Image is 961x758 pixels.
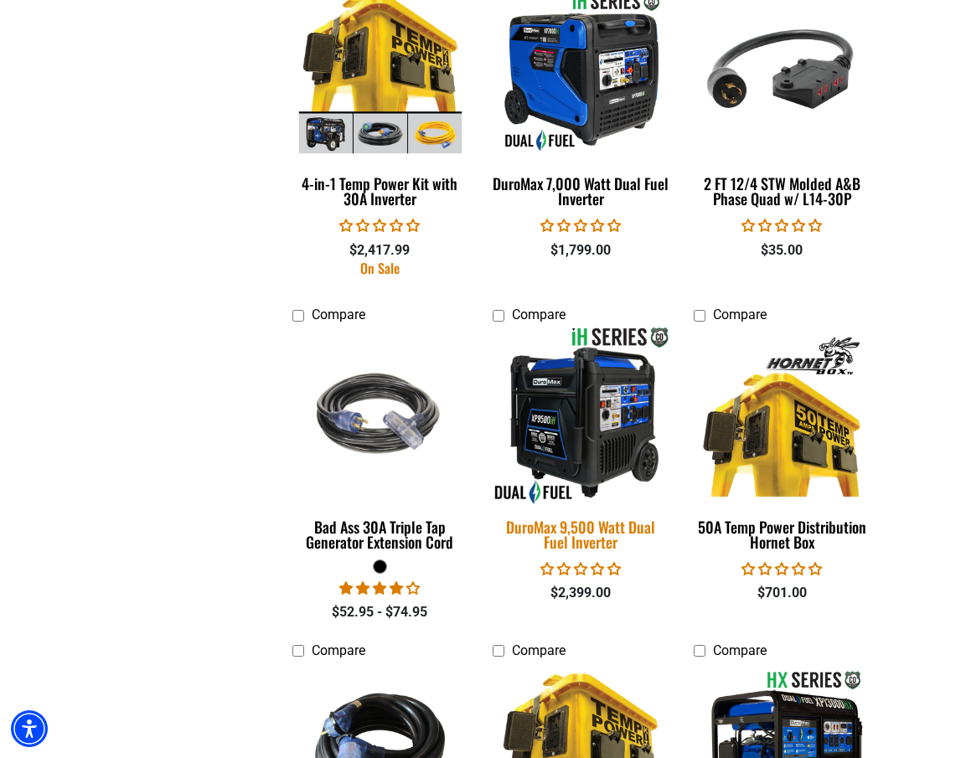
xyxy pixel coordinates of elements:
img: 50A Temp Power Distribution Hornet Box [691,334,872,497]
img: DuroMax 9,500 Watt Dual Fuel Inverter [480,325,681,506]
div: 2 FT 12/4 STW Molded A&B Phase Quad w/ L14-30P [694,176,870,206]
div: DuroMax 7,000 Watt Dual Fuel Inverter [493,176,669,206]
div: $35.00 [694,240,870,260]
span: Compare [312,642,365,658]
div: $2,399.00 [493,583,669,603]
img: black [290,334,471,497]
span: Compare [713,642,767,658]
span: 0.00 stars [741,218,822,234]
span: 4.00 stars [339,580,420,596]
div: $52.95 - $74.95 [292,602,468,622]
div: $701.00 [694,583,870,603]
span: Compare [312,307,365,322]
span: Compare [512,307,566,322]
div: DuroMax 9,500 Watt Dual Fuel Inverter [493,519,669,549]
a: black Bad Ass 30A Triple Tap Generator Extension Cord [292,332,468,559]
a: DuroMax 9,500 Watt Dual Fuel Inverter DuroMax 9,500 Watt Dual Fuel Inverter [493,332,669,559]
div: Bad Ass 30A Triple Tap Generator Extension Cord [292,519,468,549]
div: On Sale [292,261,468,275]
span: 0.00 stars [339,218,420,234]
div: Accessibility Menu [11,710,48,747]
span: 0.00 stars [540,218,621,234]
span: Compare [713,307,767,322]
span: Compare [512,642,566,658]
span: 0.00 stars [741,561,822,577]
a: 50A Temp Power Distribution Hornet Box 50A Temp Power Distribution Hornet Box [694,332,870,559]
div: 4-in-1 Temp Power Kit with 30A Inverter [292,176,468,206]
div: 50A Temp Power Distribution Hornet Box [694,519,870,549]
span: 0.00 stars [540,561,621,577]
div: $2,417.99 [292,240,468,260]
div: $1,799.00 [493,240,669,260]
